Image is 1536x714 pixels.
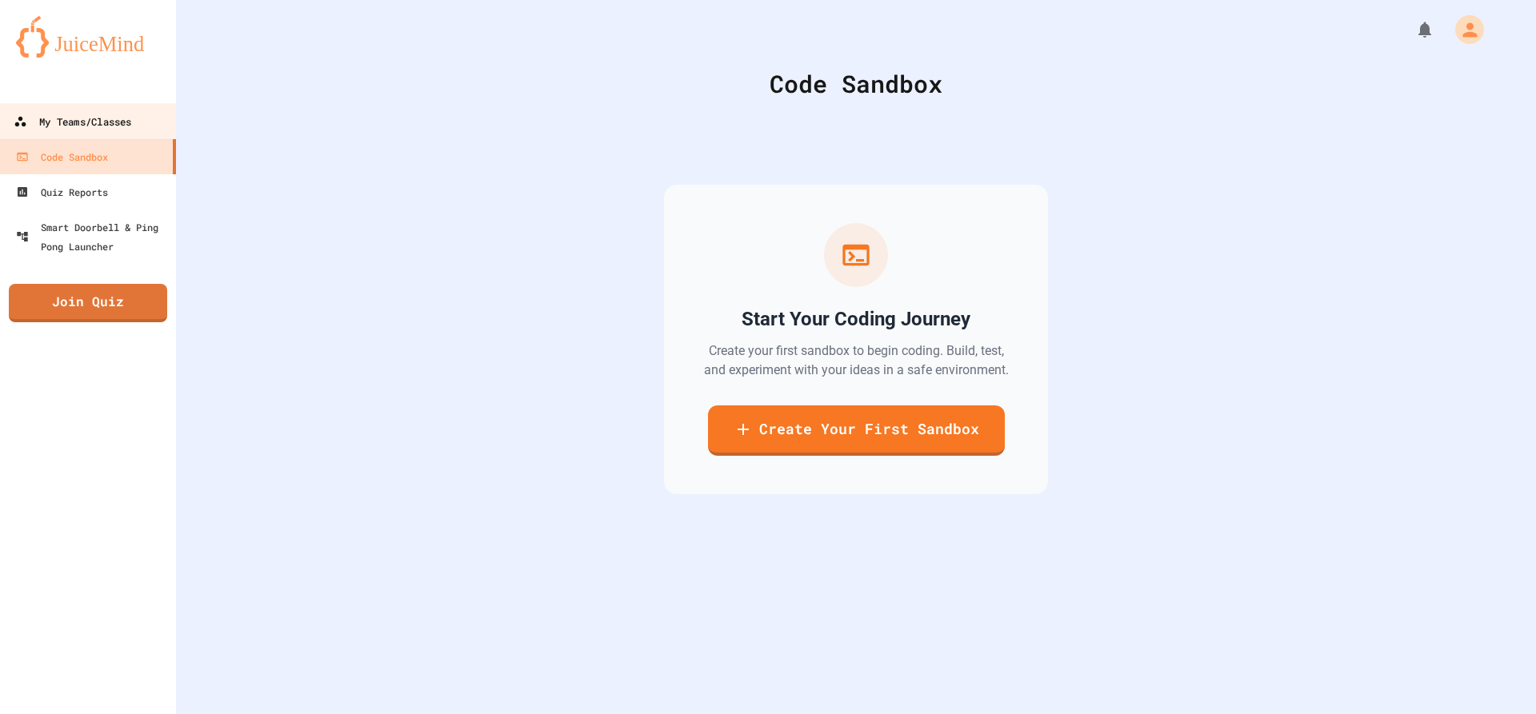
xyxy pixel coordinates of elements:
div: My Notifications [1386,16,1438,43]
div: Quiz Reports [16,182,108,201]
div: Smart Doorbell & Ping Pong Launcher [16,217,170,256]
div: My Account [1438,11,1488,48]
a: Create Your First Sandbox [708,405,1005,456]
h2: Start Your Coding Journey [742,306,970,332]
div: My Teams/Classes [14,112,131,132]
div: Code Sandbox [216,66,1496,102]
img: logo-orange.svg [16,16,160,58]
div: Code Sandbox [16,147,108,166]
p: Create your first sandbox to begin coding. Build, test, and experiment with your ideas in a safe ... [702,341,1010,380]
a: Join Quiz [9,284,167,322]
